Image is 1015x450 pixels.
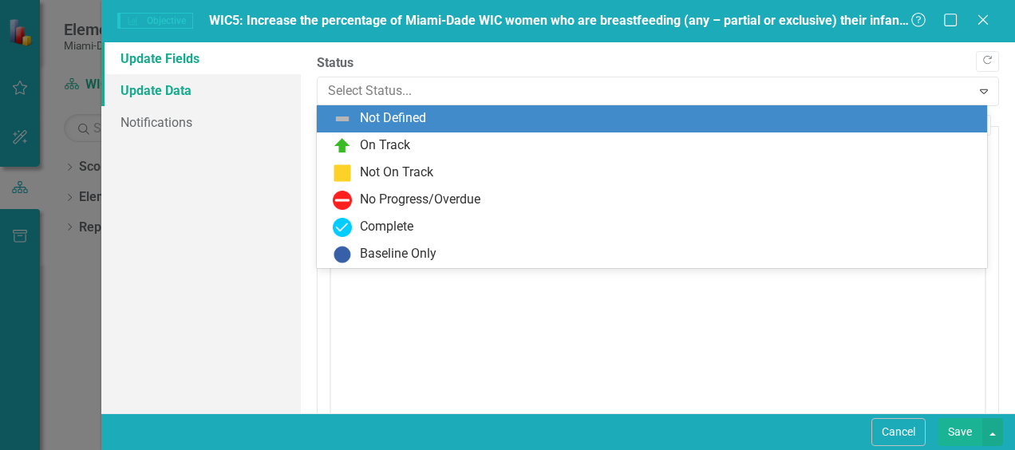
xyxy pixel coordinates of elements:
img: No Progress/Overdue [333,191,352,210]
div: Complete [360,218,413,236]
img: Baseline Only [333,245,352,264]
label: Status [317,54,999,73]
div: No Progress/Overdue [360,191,480,209]
a: Notifications [101,106,301,138]
a: Update Data [101,74,301,106]
button: Cancel [871,418,926,446]
img: On Track [333,136,352,156]
img: Not On Track [333,164,352,183]
div: On Track [360,136,410,155]
img: Complete [333,218,352,237]
span: Objective [117,13,192,29]
div: Baseline Only [360,245,436,263]
div: Not Defined [360,109,426,128]
button: Save [938,418,982,446]
a: Update Fields [101,42,301,74]
div: Not On Track [360,164,433,182]
img: Not Defined [333,109,352,128]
